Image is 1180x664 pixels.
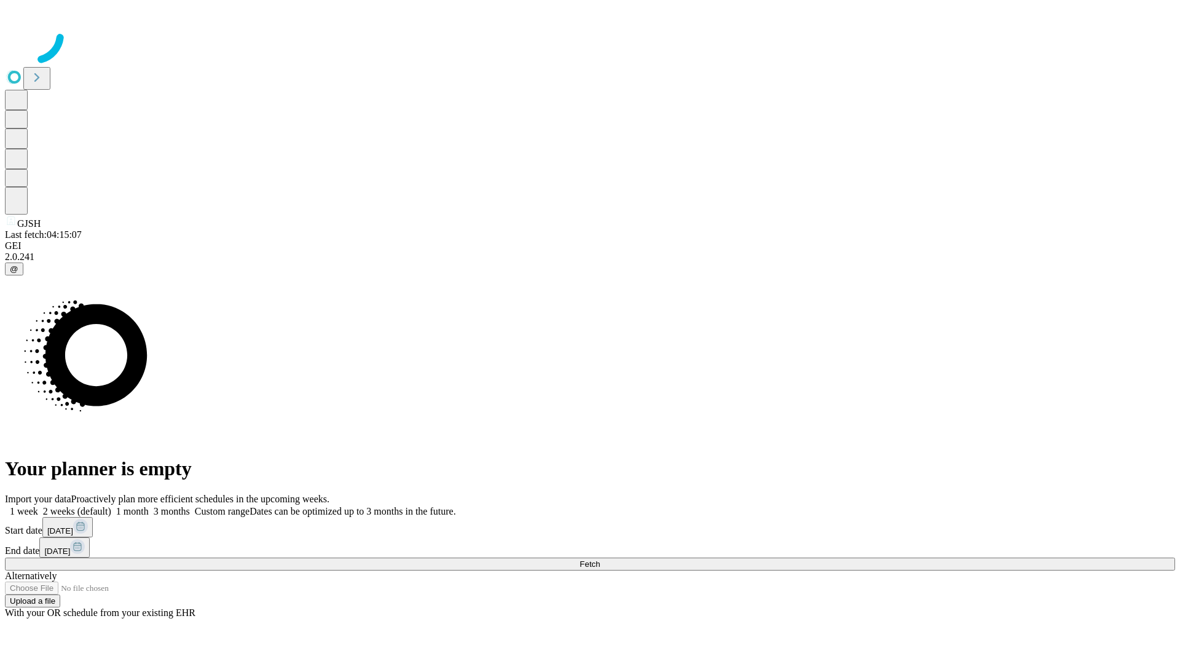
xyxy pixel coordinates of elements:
[39,537,90,558] button: [DATE]
[5,251,1175,263] div: 2.0.241
[47,526,73,536] span: [DATE]
[43,506,111,516] span: 2 weeks (default)
[42,517,93,537] button: [DATE]
[5,558,1175,571] button: Fetch
[17,218,41,229] span: GJSH
[5,229,82,240] span: Last fetch: 04:15:07
[116,506,149,516] span: 1 month
[5,517,1175,537] div: Start date
[5,607,195,618] span: With your OR schedule from your existing EHR
[5,494,71,504] span: Import your data
[5,571,57,581] span: Alternatively
[154,506,190,516] span: 3 months
[10,506,38,516] span: 1 week
[250,506,455,516] span: Dates can be optimized up to 3 months in the future.
[44,547,70,556] span: [DATE]
[5,595,60,607] button: Upload a file
[195,506,250,516] span: Custom range
[5,240,1175,251] div: GEI
[5,457,1175,480] h1: Your planner is empty
[5,263,23,275] button: @
[580,559,600,569] span: Fetch
[10,264,18,274] span: @
[5,537,1175,558] div: End date
[71,494,329,504] span: Proactively plan more efficient schedules in the upcoming weeks.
